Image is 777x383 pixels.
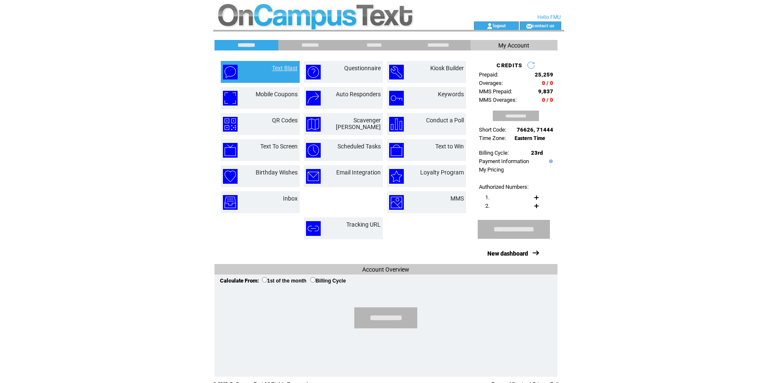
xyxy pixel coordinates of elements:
img: text-blast.png [223,65,238,79]
span: Billing Cycle: [479,150,509,156]
label: 1st of the month [262,278,306,284]
a: Scheduled Tasks [337,143,381,150]
a: My Pricing [479,166,504,173]
img: scavenger-hunt.png [306,117,321,132]
span: Account Overview [362,266,409,273]
span: 9,837 [538,88,553,95]
img: contact_us_icon.gif [526,23,532,29]
img: mobile-coupons.png [223,91,238,106]
span: 0 / 0 [542,80,553,86]
a: Email Integration [336,169,381,176]
span: 76626, 71444 [517,127,553,133]
a: Text To Screen [260,143,298,150]
img: mms.png [389,195,404,210]
img: account_icon.gif [487,23,493,29]
a: logout [493,23,506,28]
a: contact us [532,23,555,28]
img: questionnaire.png [306,65,321,79]
img: text-to-screen.png [223,143,238,158]
span: 0 / 0 [542,97,553,103]
a: Conduct a Poll [426,117,464,124]
span: Prepaid: [479,71,498,78]
span: Time Zone: [479,135,506,141]
img: text-to-win.png [389,143,404,158]
a: Tracking URL [346,221,381,228]
img: tracking-url.png [306,221,321,236]
img: loyalty-program.png [389,169,404,184]
span: Overages: [479,80,503,86]
span: MMS Overages: [479,97,517,103]
input: 1st of the month [262,277,267,283]
input: Billing Cycle [310,277,316,283]
a: Scavenger [PERSON_NAME] [336,117,381,130]
a: MMS [450,195,464,202]
span: 25,259 [535,71,553,78]
a: QR Codes [272,117,298,124]
span: Short Code: [479,127,506,133]
a: Inbox [283,195,298,202]
a: Text Blast [272,65,298,71]
span: Eastern Time [515,135,545,141]
span: Calculate From: [220,277,259,284]
span: CREDITS [497,62,522,69]
span: MMS Prepaid: [479,88,512,95]
a: Loyalty Program [420,169,464,176]
img: qr-codes.png [223,117,238,132]
span: Hello FMU [537,14,561,20]
a: Text to Win [435,143,464,150]
a: Keywords [438,91,464,98]
img: email-integration.png [306,169,321,184]
a: New dashboard [487,250,528,257]
span: 23rd [531,150,543,156]
img: kiosk-builder.png [389,65,404,79]
img: birthday-wishes.png [223,169,238,184]
a: Auto Responders [336,91,381,98]
img: help.gif [547,159,553,163]
img: conduct-a-poll.png [389,117,404,132]
a: Mobile Coupons [256,91,298,98]
a: Birthday Wishes [256,169,298,176]
a: Payment Information [479,158,529,164]
span: My Account [498,42,529,49]
span: 2. [485,203,489,209]
a: Questionnaire [344,65,381,71]
img: keywords.png [389,91,404,106]
span: 1. [485,194,489,201]
img: auto-responders.png [306,91,321,106]
img: inbox.png [223,195,238,210]
span: Authorized Numbers: [479,184,528,190]
a: Kiosk Builder [430,65,464,71]
img: scheduled-tasks.png [306,143,321,158]
label: Billing Cycle [310,278,346,284]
